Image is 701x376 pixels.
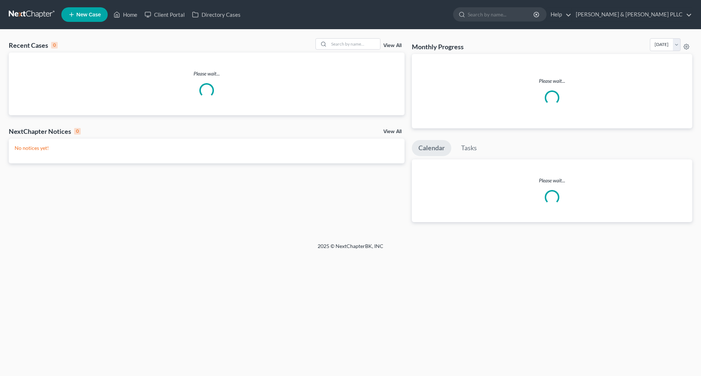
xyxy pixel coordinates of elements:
a: Home [110,8,141,21]
a: Client Portal [141,8,188,21]
div: 2025 © NextChapterBK, INC [142,243,559,256]
a: Calendar [412,140,451,156]
p: No notices yet! [15,144,399,152]
a: [PERSON_NAME] & [PERSON_NAME] PLLC [572,8,692,21]
div: 0 [74,128,81,135]
p: Please wait... [9,70,405,77]
input: Search by name... [468,8,535,21]
h3: Monthly Progress [412,42,464,51]
div: NextChapter Notices [9,127,81,136]
a: View All [383,129,402,134]
span: New Case [76,12,101,18]
input: Search by name... [329,39,380,49]
div: 0 [51,42,58,49]
div: Recent Cases [9,41,58,50]
a: View All [383,43,402,48]
p: Please wait... [418,77,686,85]
a: Help [547,8,571,21]
p: Please wait... [412,177,692,184]
a: Directory Cases [188,8,244,21]
a: Tasks [455,140,483,156]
